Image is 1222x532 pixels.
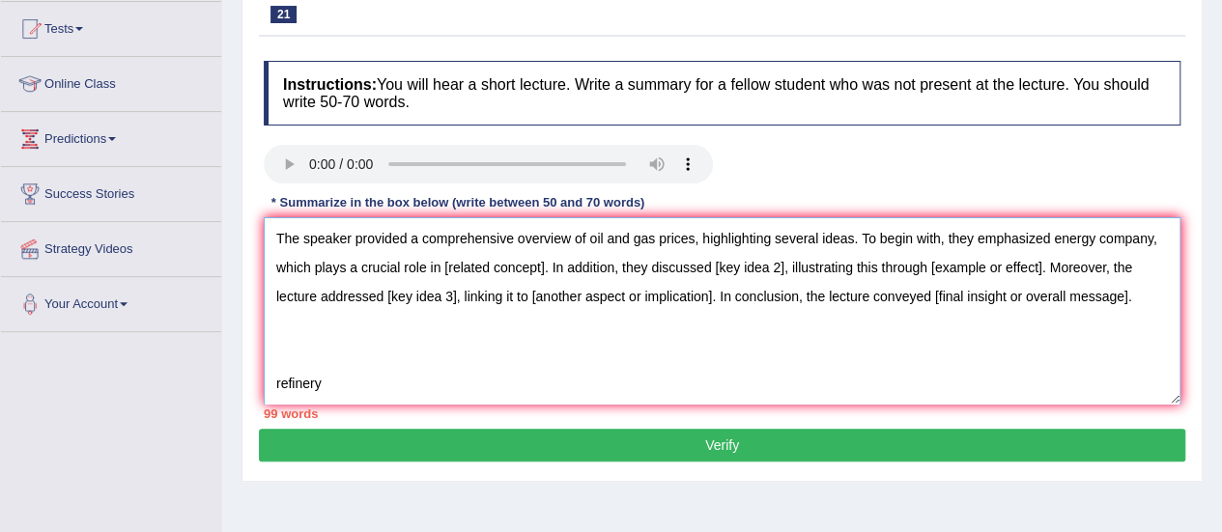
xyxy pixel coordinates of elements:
div: 99 words [264,405,1180,423]
a: Your Account [1,277,221,325]
div: * Summarize in the box below (write between 50 and 70 words) [264,193,652,211]
a: Predictions [1,112,221,160]
h4: You will hear a short lecture. Write a summary for a fellow student who was not present at the le... [264,61,1180,126]
a: Strategy Videos [1,222,221,270]
a: Tests [1,2,221,50]
a: Success Stories [1,167,221,215]
b: Instructions: [283,76,377,93]
span: 21 [270,6,297,23]
button: Verify [259,429,1185,462]
a: Online Class [1,57,221,105]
